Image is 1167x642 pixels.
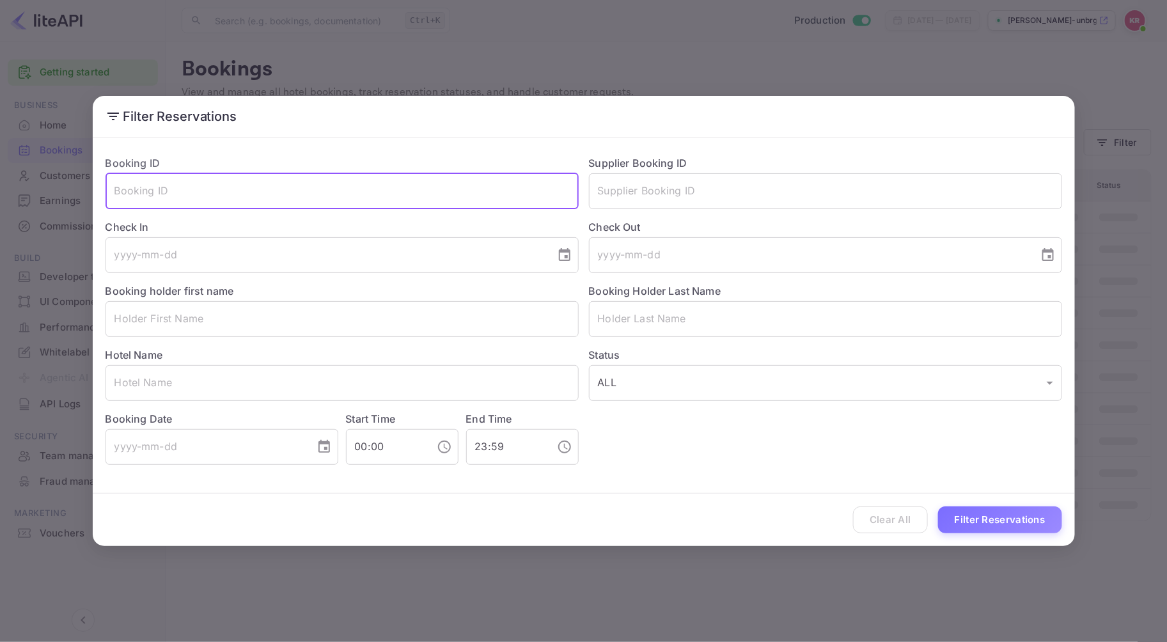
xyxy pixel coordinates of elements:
[589,237,1030,273] input: yyyy-mm-dd
[106,173,579,209] input: Booking ID
[106,365,579,401] input: Hotel Name
[432,434,457,460] button: Choose time, selected time is 12:00 AM
[552,242,577,268] button: Choose date
[106,429,306,465] input: yyyy-mm-dd
[589,173,1062,209] input: Supplier Booking ID
[466,412,512,425] label: End Time
[93,96,1075,137] h2: Filter Reservations
[106,237,547,273] input: yyyy-mm-dd
[106,411,338,427] label: Booking Date
[106,157,161,169] label: Booking ID
[106,285,234,297] label: Booking holder first name
[589,365,1062,401] div: ALL
[311,434,337,460] button: Choose date
[106,301,579,337] input: Holder First Name
[346,429,427,465] input: hh:mm
[1035,242,1061,268] button: Choose date
[552,434,577,460] button: Choose time, selected time is 11:59 PM
[938,506,1062,534] button: Filter Reservations
[589,347,1062,363] label: Status
[466,429,547,465] input: hh:mm
[589,157,687,169] label: Supplier Booking ID
[589,301,1062,337] input: Holder Last Name
[106,219,579,235] label: Check In
[589,219,1062,235] label: Check Out
[589,285,721,297] label: Booking Holder Last Name
[106,348,163,361] label: Hotel Name
[346,412,396,425] label: Start Time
